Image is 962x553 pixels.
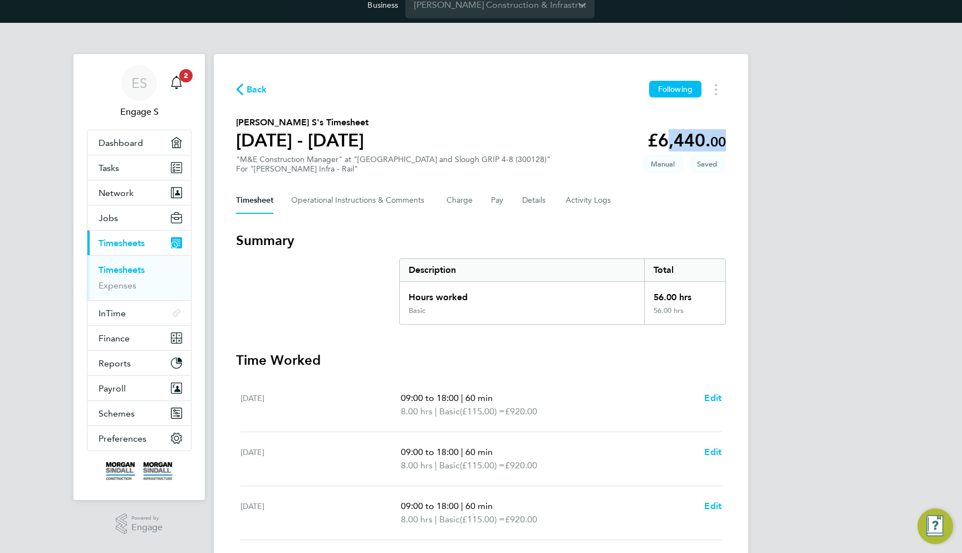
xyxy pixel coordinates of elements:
span: Basic [439,459,460,472]
button: Back [236,82,267,96]
a: Edit [704,500,721,513]
div: Summary [399,258,726,325]
button: Engage Resource Center [917,508,953,544]
button: Reports [87,351,191,375]
span: This timesheet was manually created. [642,155,684,173]
h1: [DATE] - [DATE] [236,129,369,151]
span: £920.00 [505,460,537,471]
button: Details [522,187,548,214]
button: InTime [87,301,191,325]
div: Description [400,259,644,281]
span: Edit [704,393,721,403]
button: Schemes [87,401,191,425]
span: Following [658,84,693,94]
span: 8.00 hrs [401,406,433,417]
span: InTime [99,308,126,319]
span: | [435,460,437,471]
span: 60 min [465,393,493,403]
a: Powered byEngage [116,513,163,535]
button: Finance [87,326,191,350]
div: Basic [409,306,425,315]
a: Expenses [99,280,136,291]
span: (£115.00) = [460,406,505,417]
button: Network [87,180,191,205]
span: | [461,501,463,511]
span: This timesheet is Saved. [688,155,726,173]
span: | [435,514,437,525]
span: Back [247,83,267,96]
div: Timesheets [87,255,191,300]
a: 2 [165,65,188,101]
span: Edit [704,501,721,511]
span: Jobs [99,213,118,223]
span: 8.00 hrs [401,514,433,525]
h3: Summary [236,232,726,249]
a: Tasks [87,155,191,180]
span: £920.00 [505,514,537,525]
button: Timesheet [236,187,273,214]
span: Engage S [87,105,192,119]
span: | [461,393,463,403]
button: Activity Logs [566,187,612,214]
button: Charge [446,187,473,214]
button: Timesheets [87,231,191,255]
span: Reports [99,358,131,369]
span: Network [99,188,134,198]
span: | [435,406,437,417]
span: 2 [179,69,193,82]
span: 09:00 to 18:00 [401,501,459,511]
span: 8.00 hrs [401,460,433,471]
a: ESEngage S [87,65,192,119]
span: 60 min [465,501,493,511]
span: Preferences [99,433,146,444]
span: Payroll [99,383,126,394]
span: Powered by [131,513,163,523]
h3: Time Worked [236,351,726,369]
div: For "[PERSON_NAME] Infra - Rail" [236,164,551,174]
span: 60 min [465,447,493,457]
span: Basic [439,405,460,418]
span: | [461,447,463,457]
div: Total [644,259,725,281]
span: 09:00 to 18:00 [401,447,459,457]
span: £920.00 [505,406,537,417]
button: Jobs [87,205,191,230]
span: 09:00 to 18:00 [401,393,459,403]
button: Following [649,81,701,97]
nav: Main navigation [73,54,205,500]
span: Dashboard [99,138,143,148]
span: Basic [439,513,460,526]
div: [DATE] [240,500,401,526]
span: Engage [131,523,163,532]
div: Hours worked [400,282,644,306]
img: morgansindall-logo-retina.png [106,462,173,480]
a: Timesheets [99,265,145,275]
span: Tasks [99,163,119,173]
span: Timesheets [99,238,145,248]
span: Edit [704,447,721,457]
span: Finance [99,333,130,344]
div: [DATE] [240,446,401,472]
span: (£115.00) = [460,460,505,471]
button: Pay [491,187,504,214]
span: ES [131,76,147,90]
a: Edit [704,391,721,405]
div: "M&E Construction Manager" at "[GEOGRAPHIC_DATA] and Slough GRIP 4-8 (300128)" [236,155,551,174]
a: Go to home page [87,462,192,480]
button: Operational Instructions & Comments [291,187,429,214]
div: 56.00 hrs [644,306,725,324]
button: Payroll [87,376,191,400]
h2: [PERSON_NAME] S's Timesheet [236,116,369,129]
span: 00 [710,134,726,150]
span: (£115.00) = [460,514,505,525]
a: Dashboard [87,130,191,155]
app-decimal: £6,440. [647,130,726,151]
button: Preferences [87,426,191,451]
div: 56.00 hrs [644,282,725,306]
span: Schemes [99,408,135,419]
div: [DATE] [240,391,401,418]
button: Timesheets Menu [706,81,726,98]
a: Edit [704,446,721,459]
